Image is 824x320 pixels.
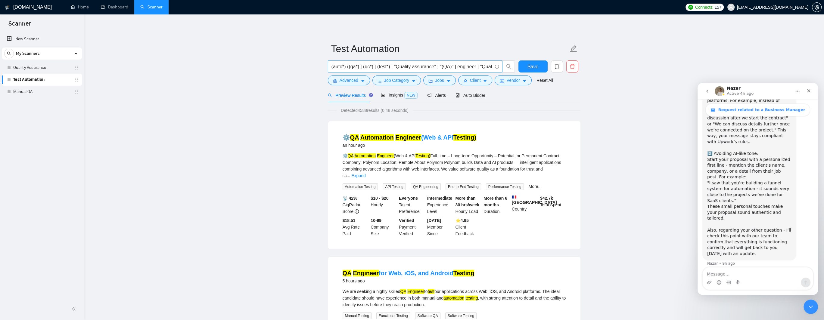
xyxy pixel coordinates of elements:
span: user [729,5,733,9]
a: QA Engineerfor Web, iOS, and AndroidTesting [343,270,474,276]
b: Verified [399,218,414,223]
span: My Scanners [16,48,40,60]
button: Upload attachment [9,197,14,202]
span: Auto Bidder [456,93,485,98]
span: Performance Testing [486,183,524,190]
img: 🇫🇷 [512,195,516,199]
span: Alerts [427,93,446,98]
span: NEW [404,92,418,99]
div: Experience Level [426,195,454,215]
span: bars [378,79,382,83]
b: $10 - $20 [371,196,388,201]
span: folder [428,79,433,83]
button: folderJobscaret-down [423,75,456,85]
b: Everyone [399,196,418,201]
mark: Testing) [415,153,430,158]
span: setting [812,5,821,10]
div: Client Feedback [454,217,483,237]
mark: Testing) [453,134,476,141]
button: settingAdvancedcaret-down [328,75,370,85]
span: info-circle [495,65,499,69]
span: user [463,79,468,83]
span: Software Testing [445,312,477,319]
span: notification [427,93,431,97]
mark: Testing [453,270,474,276]
b: More than 30 hrs/week [456,196,479,207]
span: search [5,51,14,56]
button: Gif picker [29,197,33,202]
span: caret-down [483,79,487,83]
span: double-left [72,306,78,312]
a: Quality Assurance [13,62,70,74]
span: holder [74,77,79,82]
mark: QA [348,153,353,158]
button: search [503,60,515,72]
button: userClientcaret-down [458,75,493,85]
button: Emoji picker [19,197,24,202]
span: Job Category [384,77,409,84]
span: caret-down [412,79,416,83]
span: QA Engineering [411,183,441,190]
mark: test [428,289,435,294]
a: searchScanner [140,5,163,10]
button: Save [518,60,548,72]
span: Preview Results [328,93,371,98]
b: [GEOGRAPHIC_DATA] [512,195,557,205]
img: logo [5,3,9,12]
a: setting [812,5,822,10]
span: copy [551,64,563,69]
mark: automation [443,296,464,300]
mark: Engineer [395,134,421,141]
button: idcardVendorcaret-down [495,75,531,85]
div: Total Spent [539,195,567,215]
a: Reset All [536,77,553,84]
a: dashboardDashboard [101,5,128,10]
span: idcard [500,79,504,83]
div: Country [511,195,539,215]
div: 2️⃣ Avoiding AI-like tone: Start your proposal with a personalized first line - mention the clien... [10,68,94,144]
b: 10-99 [371,218,381,223]
div: Talent Preference [398,195,426,215]
span: edit [570,45,577,53]
a: Manual QA [13,86,70,98]
a: Expand [351,173,365,178]
li: New Scanner [2,33,82,45]
mark: Engineer [377,153,394,158]
span: End-to-End Testing [446,183,481,190]
mark: QA [350,134,359,141]
div: Avg Rate Paid [341,217,370,237]
mark: QA [400,289,406,294]
button: search [4,49,14,58]
button: Send a message… [103,195,113,204]
div: Hourly [369,195,398,215]
button: copy [551,60,563,72]
b: $18.51 [343,218,356,223]
span: delete [567,64,578,69]
div: ⚙️ (Web & API Full-time – Long-term Opportunity – Potential for Permanent Contract Company: Polyn... [343,152,566,179]
span: robot [456,93,460,97]
a: New Scanner [7,33,77,45]
span: caret-down [522,79,527,83]
span: Functional Testing [376,312,410,319]
mark: Automation [354,153,376,158]
span: Vendor [506,77,520,84]
mark: Engineer [407,289,424,294]
span: 157 [714,4,721,11]
span: Advanced [340,77,358,84]
span: holder [74,89,79,94]
mark: QA [343,270,351,276]
mark: Engineer [353,270,379,276]
input: Scanner name... [331,41,568,56]
span: ... [347,173,350,178]
b: ⭐️ 4.95 [456,218,469,223]
li: My Scanners [2,48,82,98]
a: More... [529,184,542,189]
span: Detected 4588 results (0.48 seconds) [337,107,413,114]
